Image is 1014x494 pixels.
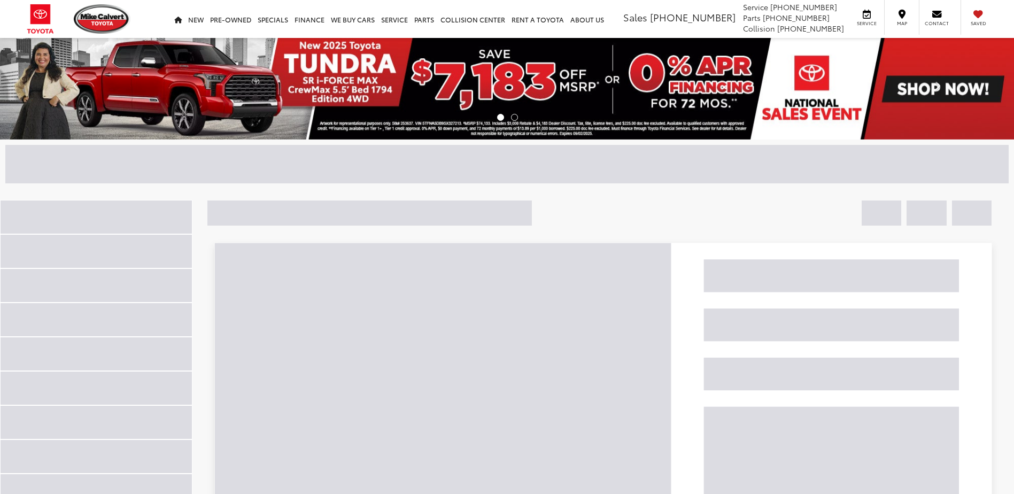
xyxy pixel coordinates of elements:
span: Service [743,2,768,12]
span: [PHONE_NUMBER] [777,23,844,34]
span: Collision [743,23,775,34]
span: Sales [623,10,647,24]
span: Parts [743,12,761,23]
span: [PHONE_NUMBER] [770,2,837,12]
span: [PHONE_NUMBER] [650,10,736,24]
span: Contact [925,20,949,27]
span: Map [890,20,914,27]
img: Mike Calvert Toyota [74,4,130,34]
span: Service [855,20,879,27]
span: Saved [966,20,990,27]
span: [PHONE_NUMBER] [763,12,830,23]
